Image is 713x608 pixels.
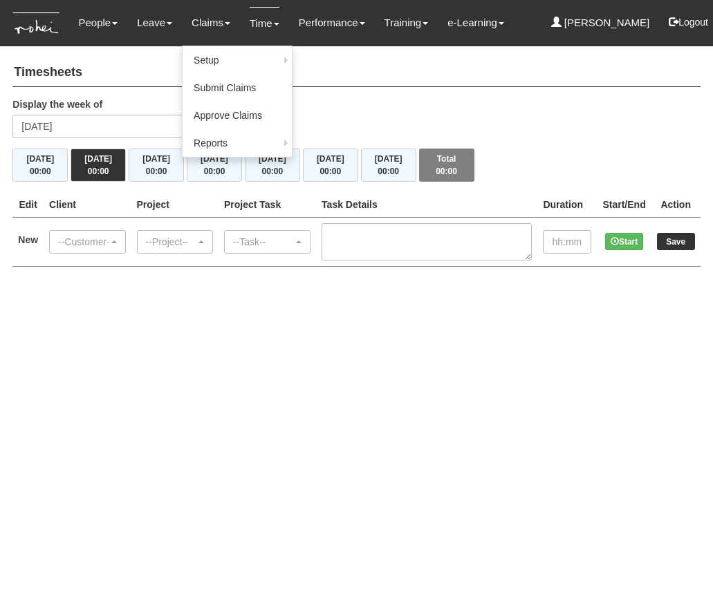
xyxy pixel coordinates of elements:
[543,230,591,254] input: hh:mm
[320,167,341,176] span: 00:00
[299,7,365,39] a: Performance
[316,192,537,218] th: Task Details
[30,167,51,176] span: 00:00
[378,167,399,176] span: 00:00
[419,149,474,182] button: Total00:00
[187,149,242,182] button: [DATE]00:00
[447,7,504,39] a: e-Learning
[131,192,219,218] th: Project
[551,7,650,39] a: [PERSON_NAME]
[146,167,167,176] span: 00:00
[250,7,279,39] a: Time
[192,7,230,39] a: Claims
[233,235,293,249] div: --Task--
[303,149,358,182] button: [DATE]00:00
[651,192,701,218] th: Action
[436,167,457,176] span: 00:00
[655,553,699,594] iframe: chat widget
[12,97,102,111] label: Display the week of
[49,230,125,254] button: --Customer--
[146,235,196,249] div: --Project--
[605,233,643,250] button: Start
[71,149,126,182] button: [DATE]00:00
[12,149,68,182] button: [DATE]00:00
[537,192,597,218] th: Duration
[183,46,292,74] a: Setup
[385,7,429,39] a: Training
[204,167,225,176] span: 00:00
[183,74,292,102] a: Submit Claims
[78,7,118,39] a: People
[12,192,44,218] th: Edit
[88,167,109,176] span: 00:00
[129,149,184,182] button: [DATE]00:00
[657,233,695,250] input: Save
[224,230,311,254] button: --Task--
[183,129,292,157] a: Reports
[245,149,300,182] button: [DATE]00:00
[58,235,108,249] div: --Customer--
[262,167,284,176] span: 00:00
[12,149,700,182] div: Timesheet Week Summary
[12,59,700,87] h4: Timesheets
[137,7,172,39] a: Leave
[44,192,131,218] th: Client
[361,149,416,182] button: [DATE]00:00
[137,230,213,254] button: --Project--
[18,233,38,247] label: New
[219,192,316,218] th: Project Task
[597,192,651,218] th: Start/End
[183,102,292,129] a: Approve Claims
